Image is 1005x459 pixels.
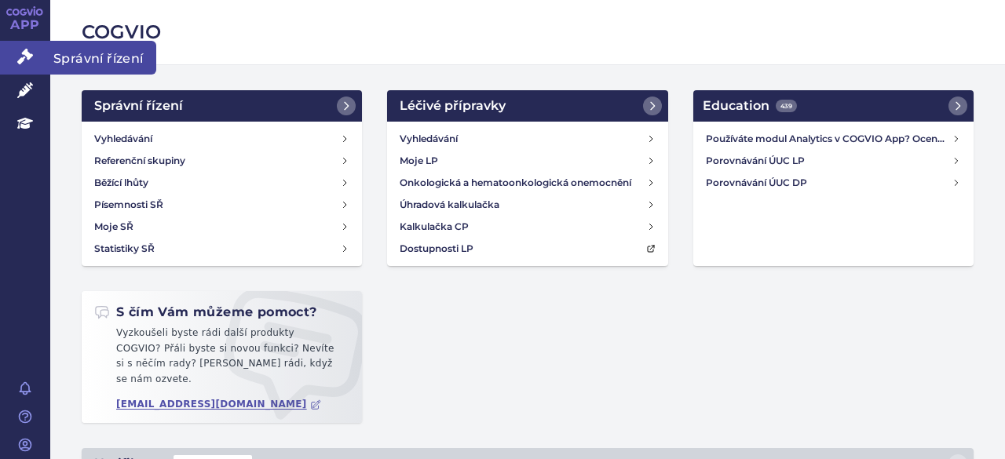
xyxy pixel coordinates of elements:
h4: Statistiky SŘ [94,241,155,257]
h2: COGVIO [82,19,974,46]
a: Statistiky SŘ [88,238,356,260]
a: [EMAIL_ADDRESS][DOMAIN_NAME] [116,399,321,410]
p: Vyzkoušeli byste rádi další produkty COGVIO? Přáli byste si novou funkci? Nevíte si s něčím rady?... [94,326,349,393]
a: Referenční skupiny [88,150,356,172]
a: Léčivé přípravky [387,90,667,122]
h2: S čím Vám můžeme pomoct? [94,304,317,321]
a: Porovnávání ÚUC LP [700,150,967,172]
h4: Vyhledávání [94,131,152,147]
span: 439 [776,100,797,112]
h4: Kalkulačka CP [400,219,469,235]
h4: Porovnávání ÚUC LP [706,153,952,169]
a: Vyhledávání [88,128,356,150]
a: Moje SŘ [88,216,356,238]
h4: Onkologická a hematoonkologická onemocnění [400,175,631,191]
h4: Běžící lhůty [94,175,148,191]
a: Onkologická a hematoonkologická onemocnění [393,172,661,194]
h2: Správní řízení [94,97,183,115]
h4: Moje SŘ [94,219,133,235]
h4: Písemnosti SŘ [94,197,163,213]
a: Úhradová kalkulačka [393,194,661,216]
h2: Education [703,97,797,115]
a: Správní řízení [82,90,362,122]
h4: Úhradová kalkulačka [400,197,499,213]
h4: Dostupnosti LP [400,241,473,257]
a: Písemnosti SŘ [88,194,356,216]
span: Správní řízení [50,41,156,74]
a: Porovnávání ÚUC DP [700,172,967,194]
a: Moje LP [393,150,661,172]
h4: Používáte modul Analytics v COGVIO App? Oceníme Vaši zpětnou vazbu! [706,131,952,147]
h4: Vyhledávání [400,131,458,147]
a: Běžící lhůty [88,172,356,194]
a: Používáte modul Analytics v COGVIO App? Oceníme Vaši zpětnou vazbu! [700,128,967,150]
h4: Porovnávání ÚUC DP [706,175,952,191]
a: Dostupnosti LP [393,238,661,260]
h2: Léčivé přípravky [400,97,506,115]
a: Kalkulačka CP [393,216,661,238]
h4: Moje LP [400,153,438,169]
a: Vyhledávání [393,128,661,150]
a: Education439 [693,90,974,122]
h4: Referenční skupiny [94,153,185,169]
